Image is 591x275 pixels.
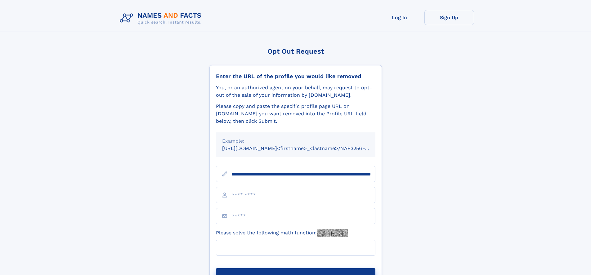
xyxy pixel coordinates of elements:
[216,229,348,237] label: Please solve the following math function:
[216,103,375,125] div: Please copy and paste the specific profile page URL on [DOMAIN_NAME] you want removed into the Pr...
[117,10,207,27] img: Logo Names and Facts
[222,145,387,151] small: [URL][DOMAIN_NAME]<firstname>_<lastname>/NAF325G-xxxxxxxx
[222,137,369,145] div: Example:
[216,84,375,99] div: You, or an authorized agent on your behalf, may request to opt-out of the sale of your informatio...
[209,47,382,55] div: Opt Out Request
[375,10,424,25] a: Log In
[216,73,375,80] div: Enter the URL of the profile you would like removed
[424,10,474,25] a: Sign Up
